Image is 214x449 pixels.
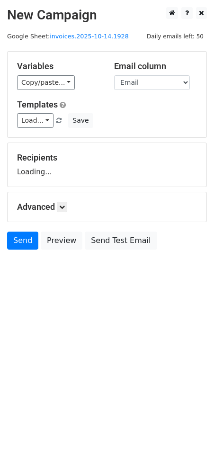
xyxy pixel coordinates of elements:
a: invoices.2025-10-14.1928 [50,33,129,40]
a: Preview [41,232,82,250]
span: Daily emails left: 50 [143,31,207,42]
h2: New Campaign [7,7,207,23]
h5: Variables [17,61,100,72]
h5: Email column [114,61,197,72]
a: Send [7,232,38,250]
a: Send Test Email [85,232,157,250]
h5: Recipients [17,153,197,163]
a: Load... [17,113,53,128]
a: Daily emails left: 50 [143,33,207,40]
a: Templates [17,99,58,109]
small: Google Sheet: [7,33,129,40]
div: Loading... [17,153,197,177]
button: Save [68,113,93,128]
a: Copy/paste... [17,75,75,90]
h5: Advanced [17,202,197,212]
